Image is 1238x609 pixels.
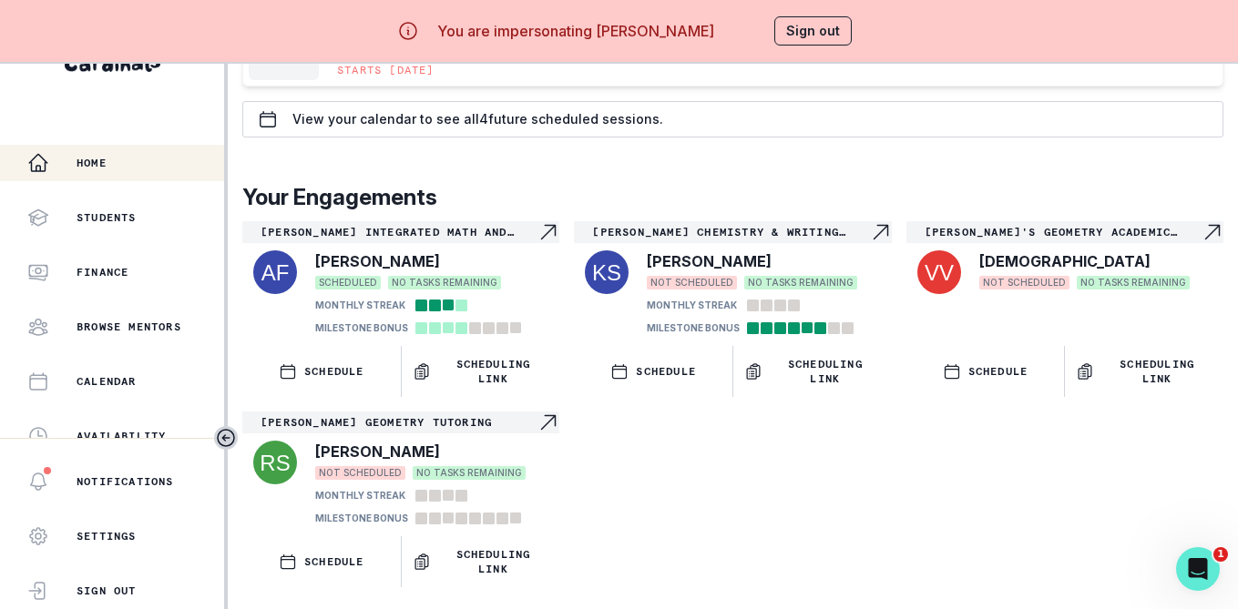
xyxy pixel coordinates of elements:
a: [PERSON_NAME]'s Geometry Academic MentorshipNavigate to engagement page[DEMOGRAPHIC_DATA]NOT SCHE... [906,221,1223,298]
span: NOT SCHEDULED [979,276,1069,289]
p: MILESTONE BONUS [315,321,408,335]
span: NOT SCHEDULED [315,466,405,480]
p: MILESTONE BONUS [315,512,408,525]
a: [PERSON_NAME] Geometry tutoringNavigate to engagement page[PERSON_NAME]NOT SCHEDULEDNO TASKS REMA... [242,411,559,529]
img: svg [917,250,961,294]
p: SCHEDULE [636,364,696,379]
button: Scheduling Link [733,346,892,397]
button: SCHEDULE [574,346,732,397]
img: svg [253,250,297,294]
button: Scheduling Link [1065,346,1223,397]
p: Sign Out [77,584,137,598]
p: Notifications [77,474,174,489]
p: Students [77,210,137,225]
p: You are impersonating [PERSON_NAME] [437,20,714,42]
p: [DEMOGRAPHIC_DATA] [979,250,1151,272]
button: Scheduling Link [402,346,560,397]
button: SCHEDULE [242,346,401,397]
p: Scheduling Link [438,357,549,386]
p: SCHEDULE [304,364,364,379]
p: SCHEDULE [968,364,1028,379]
p: Finance [77,265,128,279]
svg: Navigate to engagement page [537,221,559,243]
p: MILESTONE BONUS [647,321,740,335]
p: MONTHLY STREAK [315,489,405,502]
p: Scheduling Link [1101,357,1212,386]
img: svg [585,250,629,294]
svg: Navigate to engagement page [870,221,892,243]
svg: Navigate to engagement page [1202,221,1223,243]
p: Scheduling Link [770,357,881,386]
button: Sign out [774,16,852,46]
p: [PERSON_NAME] Chemistry & Writing Academic Mentorship [592,225,869,239]
img: svg [253,441,297,484]
p: [PERSON_NAME] [315,250,440,272]
span: SCHEDULED [315,276,381,289]
p: Calendar [77,374,137,389]
p: MONTHLY STREAK [647,299,737,312]
button: Toggle sidebar [214,426,238,450]
a: [PERSON_NAME] Integrated Math and Executive Functioning MentorshipNavigate to engagement page[PER... [242,221,559,339]
p: Starts [DATE] [337,63,435,77]
p: [PERSON_NAME] Integrated Math and Executive Functioning Mentorship [261,225,537,239]
p: View your calendar to see all 4 future scheduled sessions. [292,112,663,127]
span: NOT SCHEDULED [647,276,737,289]
p: Home [77,156,107,170]
p: Browse Mentors [77,320,181,334]
p: [PERSON_NAME] [647,250,772,272]
p: Availability [77,429,166,443]
a: [PERSON_NAME] Chemistry & Writing Academic MentorshipNavigate to engagement page[PERSON_NAME]NOT ... [574,221,891,339]
p: MONTHLY STREAK [315,299,405,312]
p: [PERSON_NAME] Geometry tutoring [261,415,537,430]
button: SCHEDULE [242,536,401,587]
span: NO TASKS REMAINING [413,466,526,480]
span: NO TASKS REMAINING [744,276,857,289]
svg: Navigate to engagement page [537,411,559,433]
iframe: Intercom live chat [1176,547,1220,591]
span: NO TASKS REMAINING [388,276,501,289]
span: 1 [1213,547,1228,562]
span: NO TASKS REMAINING [1077,276,1190,289]
p: Settings [77,529,137,543]
p: Your Engagements [242,181,1223,214]
p: [PERSON_NAME]'s Geometry Academic Mentorship [925,225,1202,239]
p: [PERSON_NAME] [315,441,440,462]
button: SCHEDULE [906,346,1065,397]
